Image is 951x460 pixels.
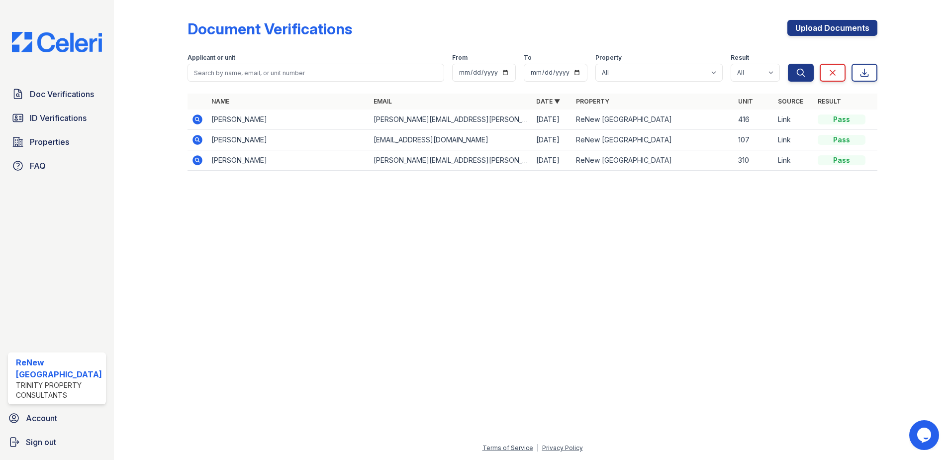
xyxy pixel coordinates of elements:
a: Name [211,98,229,105]
td: [DATE] [532,110,572,130]
td: ReNew [GEOGRAPHIC_DATA] [572,110,735,130]
label: From [452,54,468,62]
span: Sign out [26,436,56,448]
td: 416 [734,110,774,130]
a: Doc Verifications [8,84,106,104]
td: [PERSON_NAME] [207,130,370,150]
td: [PERSON_NAME][EMAIL_ADDRESS][PERSON_NAME][DOMAIN_NAME] [370,150,532,171]
td: [PERSON_NAME] [207,150,370,171]
span: Account [26,412,57,424]
div: Trinity Property Consultants [16,380,102,400]
a: Date ▼ [536,98,560,105]
td: 107 [734,130,774,150]
td: ReNew [GEOGRAPHIC_DATA] [572,150,735,171]
td: [PERSON_NAME] [207,110,370,130]
td: [EMAIL_ADDRESS][DOMAIN_NAME] [370,130,532,150]
a: Property [576,98,609,105]
a: Source [778,98,803,105]
iframe: chat widget [909,420,941,450]
td: Link [774,130,814,150]
td: 310 [734,150,774,171]
a: Terms of Service [482,444,533,452]
div: | [537,444,539,452]
td: [DATE] [532,130,572,150]
span: Doc Verifications [30,88,94,100]
span: ID Verifications [30,112,87,124]
a: Unit [738,98,753,105]
div: Pass [818,135,865,145]
input: Search by name, email, or unit number [188,64,445,82]
label: Property [595,54,622,62]
td: ReNew [GEOGRAPHIC_DATA] [572,130,735,150]
div: Pass [818,115,865,124]
td: Link [774,110,814,130]
a: Sign out [4,432,110,452]
a: Result [818,98,841,105]
span: Properties [30,136,69,148]
div: ReNew [GEOGRAPHIC_DATA] [16,356,102,380]
a: FAQ [8,156,106,176]
label: Result [731,54,749,62]
a: ID Verifications [8,108,106,128]
label: Applicant or unit [188,54,235,62]
span: FAQ [30,160,46,172]
a: Account [4,408,110,428]
div: Pass [818,155,865,165]
a: Upload Documents [787,20,877,36]
td: [PERSON_NAME][EMAIL_ADDRESS][PERSON_NAME][DOMAIN_NAME] [370,110,532,130]
td: [DATE] [532,150,572,171]
div: Document Verifications [188,20,352,38]
a: Properties [8,132,106,152]
label: To [524,54,532,62]
td: Link [774,150,814,171]
a: Email [374,98,392,105]
img: CE_Logo_Blue-a8612792a0a2168367f1c8372b55b34899dd931a85d93a1a3d3e32e68fde9ad4.png [4,32,110,52]
a: Privacy Policy [542,444,583,452]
